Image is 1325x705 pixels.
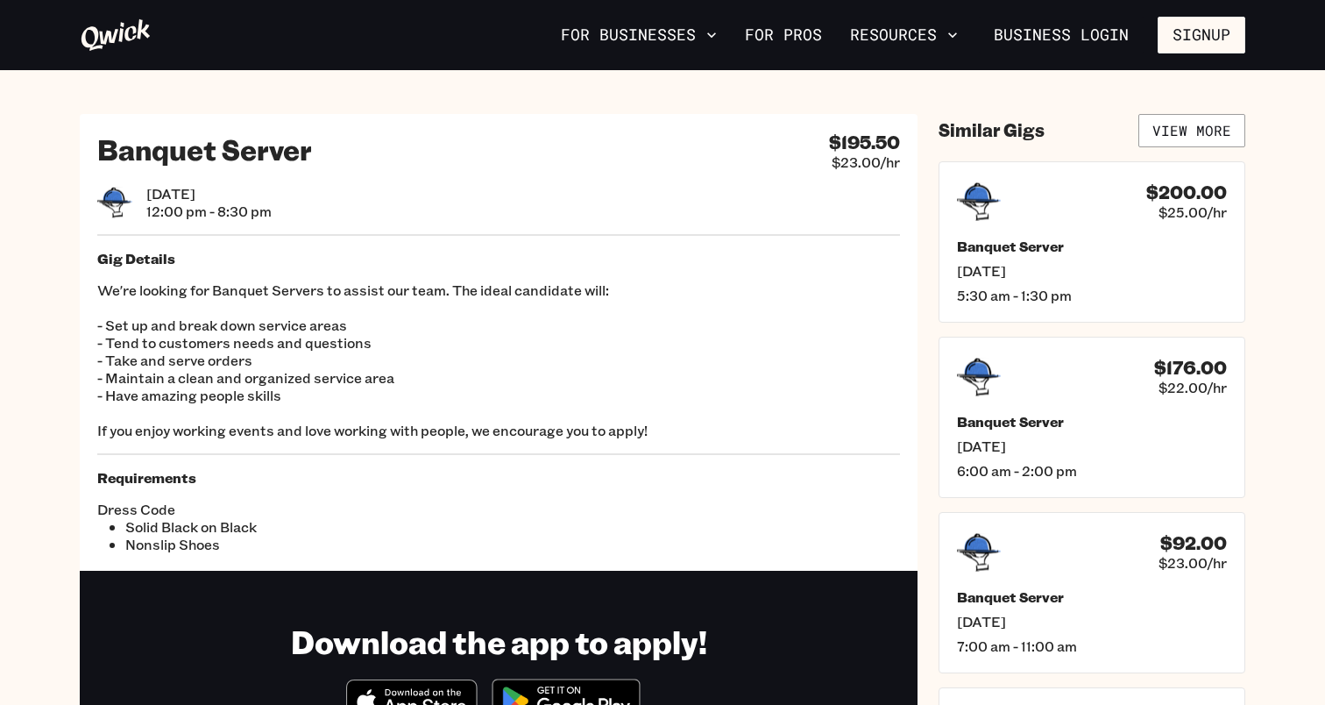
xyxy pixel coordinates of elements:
[1138,114,1245,147] a: View More
[939,512,1245,673] a: $92.00$23.00/hrBanquet Server[DATE]7:00 am - 11:00 am
[939,337,1245,498] a: $176.00$22.00/hrBanquet Server[DATE]6:00 am - 2:00 pm
[957,438,1227,455] span: [DATE]
[939,119,1045,141] h4: Similar Gigs
[97,250,900,267] h5: Gig Details
[97,132,312,167] h2: Banquet Server
[1160,532,1227,554] h4: $92.00
[843,20,965,50] button: Resources
[957,637,1227,655] span: 7:00 am - 11:00 am
[957,462,1227,480] span: 6:00 am - 2:00 pm
[1158,17,1245,53] button: Signup
[146,185,272,203] span: [DATE]
[97,281,900,439] p: We're looking for Banquet Servers to assist our team. The ideal candidate will: - Set up and brea...
[1154,357,1227,379] h4: $176.00
[957,613,1227,630] span: [DATE]
[97,469,900,487] h5: Requirements
[554,20,724,50] button: For Businesses
[832,153,900,171] span: $23.00/hr
[1158,554,1227,572] span: $23.00/hr
[97,501,499,518] span: Dress Code
[979,17,1144,53] a: Business Login
[1146,182,1227,203] h4: $200.00
[957,413,1227,431] h5: Banquet Server
[957,238,1227,255] h5: Banquet Server
[1158,379,1227,396] span: $22.00/hr
[1158,203,1227,221] span: $25.00/hr
[957,287,1227,304] span: 5:30 am - 1:30 pm
[291,622,707,661] h1: Download the app to apply!
[125,518,499,536] li: Solid Black on Black
[829,132,900,153] h4: $195.50
[957,588,1227,606] h5: Banquet Server
[146,203,272,220] span: 12:00 pm - 8:30 pm
[125,536,499,553] li: Nonslip Shoes
[939,161,1245,323] a: $200.00$25.00/hrBanquet Server[DATE]5:30 am - 1:30 pm
[738,20,829,50] a: For Pros
[957,262,1227,280] span: [DATE]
